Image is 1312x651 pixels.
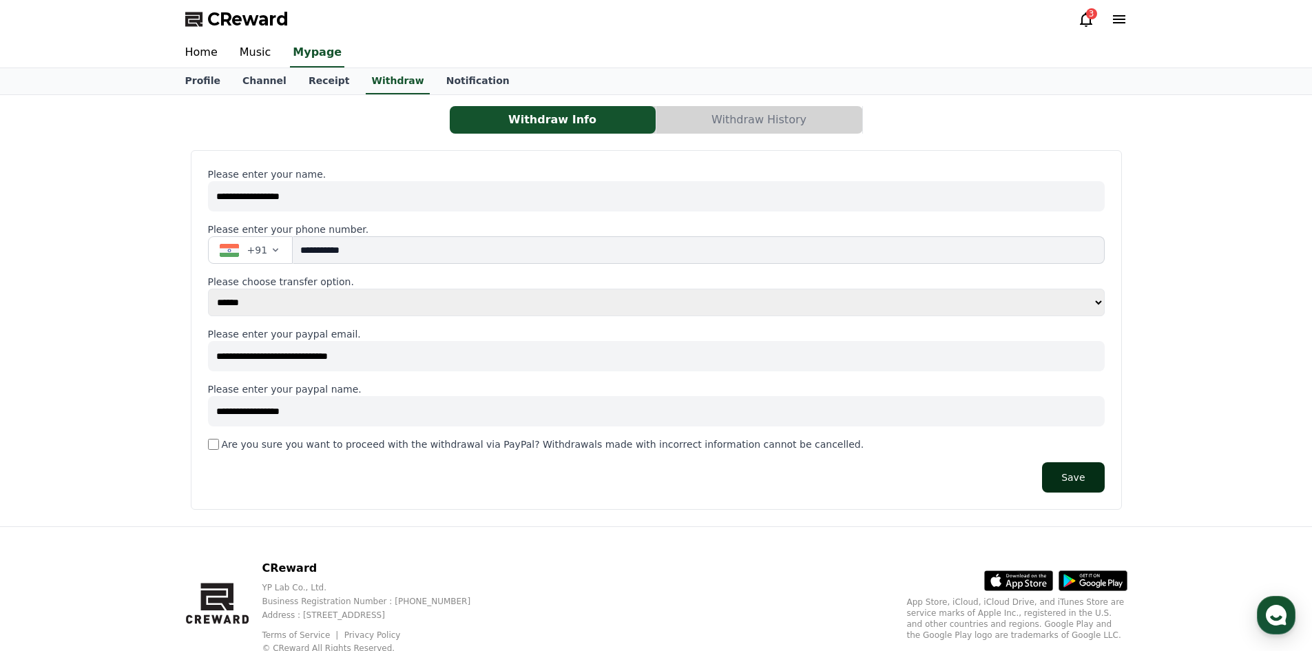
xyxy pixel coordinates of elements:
[208,275,1105,289] p: Please choose transfer option.
[208,382,1105,396] p: Please enter your paypal name.
[208,223,1105,236] p: Please enter your phone number.
[178,437,264,471] a: Settings
[262,582,492,593] p: YP Lab Co., Ltd.
[262,610,492,621] p: Address : [STREET_ADDRESS]
[1086,8,1097,19] div: 3
[656,106,862,134] button: Withdraw History
[1078,11,1094,28] a: 3
[366,68,429,94] a: Withdraw
[208,167,1105,181] p: Please enter your name.
[344,630,401,640] a: Privacy Policy
[185,8,289,30] a: CReward
[229,39,282,68] a: Music
[907,597,1127,641] p: App Store, iCloud, iCloud Drive, and iTunes Store are service marks of Apple Inc., registered in ...
[290,39,344,68] a: Mypage
[174,39,229,68] a: Home
[1042,462,1104,493] button: Save
[208,327,1105,341] p: Please enter your paypal email.
[207,8,289,30] span: CReward
[247,243,268,257] span: +91
[262,596,492,607] p: Business Registration Number : [PHONE_NUMBER]
[435,68,521,94] a: Notification
[231,68,298,94] a: Channel
[262,560,492,577] p: CReward
[91,437,178,471] a: Messages
[262,630,340,640] a: Terms of Service
[4,437,91,471] a: Home
[174,68,231,94] a: Profile
[204,457,238,468] span: Settings
[114,458,155,469] span: Messages
[298,68,361,94] a: Receipt
[35,457,59,468] span: Home
[656,106,863,134] a: Withdraw History
[222,437,864,451] label: Are you sure you want to proceed with the withdrawal via PayPal? Withdrawals made with incorrect ...
[450,106,656,134] button: Withdraw Info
